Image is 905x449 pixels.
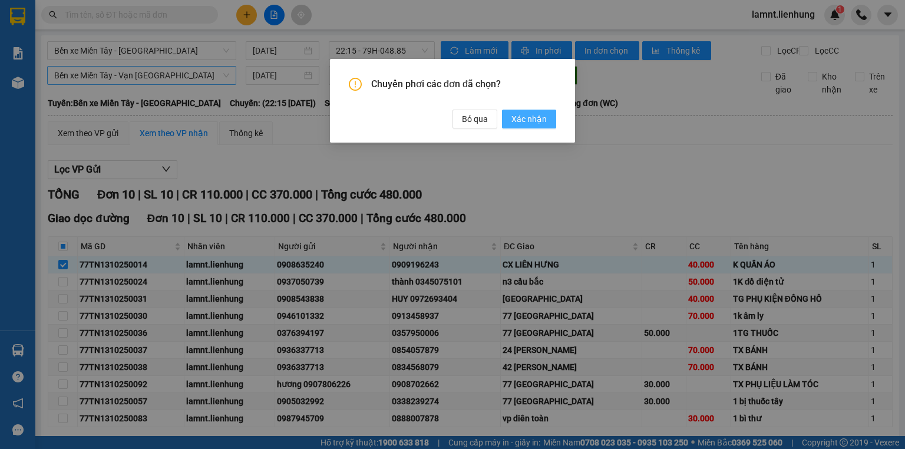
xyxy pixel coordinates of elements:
span: Chuyển phơi các đơn đã chọn? [371,78,556,91]
span: Xác nhận [511,113,547,126]
button: Bỏ qua [452,110,497,128]
span: Bỏ qua [462,113,488,126]
button: Xác nhận [502,110,556,128]
span: exclamation-circle [349,78,362,91]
